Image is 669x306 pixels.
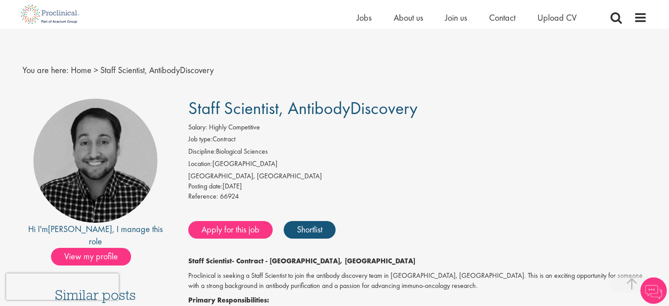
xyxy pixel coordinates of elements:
[22,223,169,248] div: Hi I'm , I manage this role
[188,171,647,181] div: [GEOGRAPHIC_DATA], [GEOGRAPHIC_DATA]
[188,147,647,159] li: Biological Sciences
[229,295,269,305] strong: ponsibilities:
[220,192,239,201] span: 66924
[188,181,647,192] div: [DATE]
[209,122,260,132] span: Highly Competitive
[188,97,417,119] span: Staff Scientist, AntibodyDiscovery
[188,159,647,171] li: [GEOGRAPHIC_DATA]
[100,64,214,76] span: Staff Scientist, AntibodyDiscovery
[232,256,415,265] strong: - Contract - [GEOGRAPHIC_DATA], [GEOGRAPHIC_DATA]
[188,256,232,265] strong: Staff Scientist
[489,12,515,23] a: Contact
[188,159,212,169] label: Location:
[94,64,98,76] span: >
[188,134,647,147] li: Contract
[357,12,372,23] a: Jobs
[188,134,212,144] label: Job type:
[188,295,229,305] strong: Primary Res
[71,64,91,76] a: breadcrumb link
[51,248,131,265] span: View my profile
[188,181,223,191] span: Posting date:
[640,277,667,304] img: Chatbot
[284,221,336,239] a: Shortlist
[394,12,423,23] a: About us
[6,273,119,300] iframe: reCAPTCHA
[22,64,69,76] span: You are here:
[188,147,216,157] label: Discipline:
[188,271,647,291] p: Proclinical is seeking a Staff Scientist to join the antibody discovery team in [GEOGRAPHIC_DATA]...
[537,12,577,23] a: Upload CV
[445,12,467,23] a: Join us
[188,192,218,202] label: Reference:
[51,250,140,261] a: View my profile
[48,223,112,235] a: [PERSON_NAME]
[188,221,273,239] a: Apply for this job
[188,122,207,133] label: Salary:
[33,99,157,223] img: imeage of recruiter Mike Raletz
